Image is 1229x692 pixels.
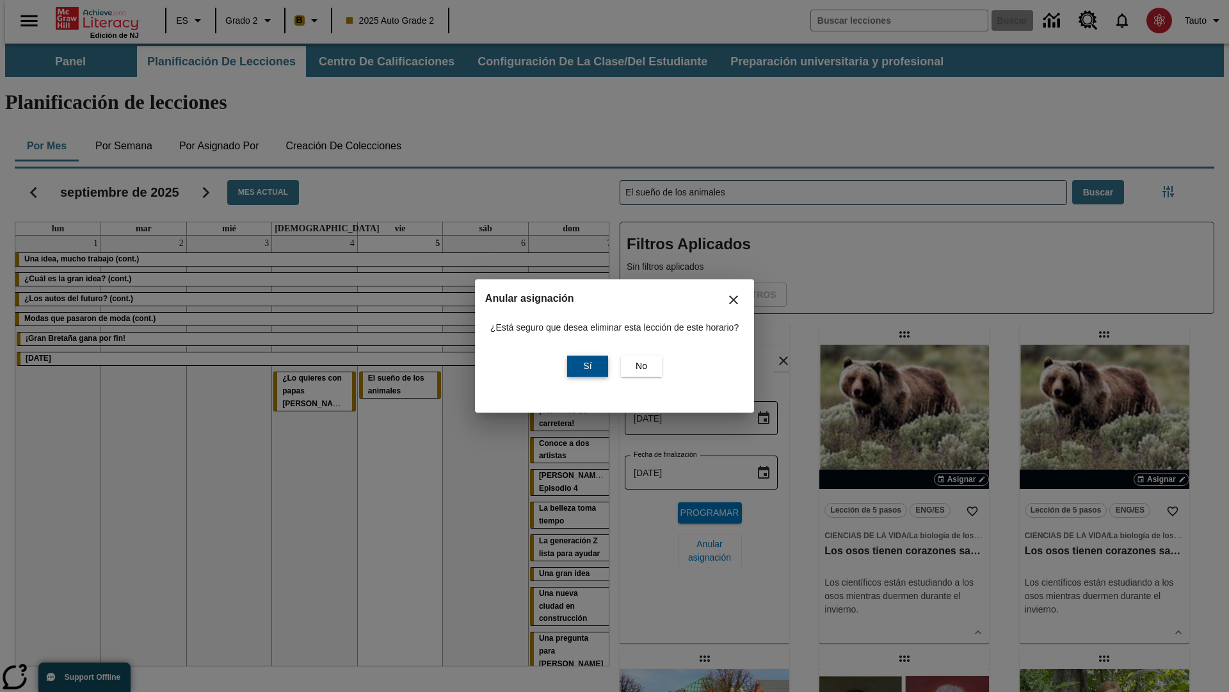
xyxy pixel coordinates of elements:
button: No [621,356,662,377]
span: No [636,359,647,373]
button: Sí [567,356,608,377]
h2: Anular asignación [485,290,744,308]
span: Sí [583,359,591,373]
button: Cerrar [718,284,749,315]
p: ¿Está seguro que desea eliminar esta lección de este horario? [490,321,739,334]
